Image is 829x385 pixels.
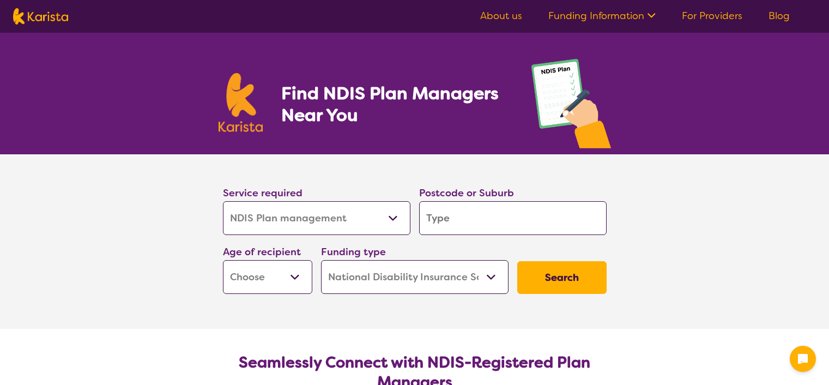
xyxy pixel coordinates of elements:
[219,73,263,132] img: Karista logo
[480,9,522,22] a: About us
[223,187,302,200] label: Service required
[682,9,742,22] a: For Providers
[517,261,607,294] button: Search
[531,59,611,154] img: plan-management
[548,9,656,22] a: Funding Information
[419,187,514,200] label: Postcode or Suburb
[281,82,509,126] h1: Find NDIS Plan Managers Near You
[13,8,68,25] img: Karista logo
[321,245,386,258] label: Funding type
[419,201,607,235] input: Type
[769,9,790,22] a: Blog
[223,245,301,258] label: Age of recipient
